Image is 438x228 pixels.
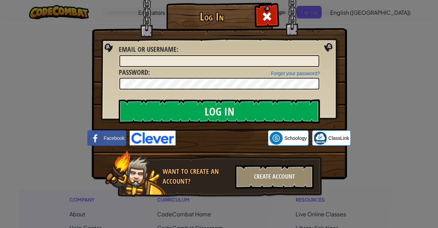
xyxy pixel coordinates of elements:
[163,167,231,186] div: Want to create an account?
[176,131,268,146] iframe: Sign in with Google Button
[235,165,314,189] div: Create Account
[89,132,102,145] img: facebook_small.png
[168,11,255,23] h1: Log In
[270,132,283,145] img: schoology.png
[271,71,320,76] a: Forgot your password?
[314,132,327,145] img: classlink-logo-small.png
[328,135,349,142] span: ClassLink
[119,68,150,77] label: :
[119,99,320,123] input: Log In
[130,131,176,145] img: clever-logo-blue.png
[104,135,125,142] span: Facebook
[119,68,148,77] span: Password
[119,45,178,55] label: :
[119,45,177,54] span: Email or Username
[284,135,307,142] span: Schoology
